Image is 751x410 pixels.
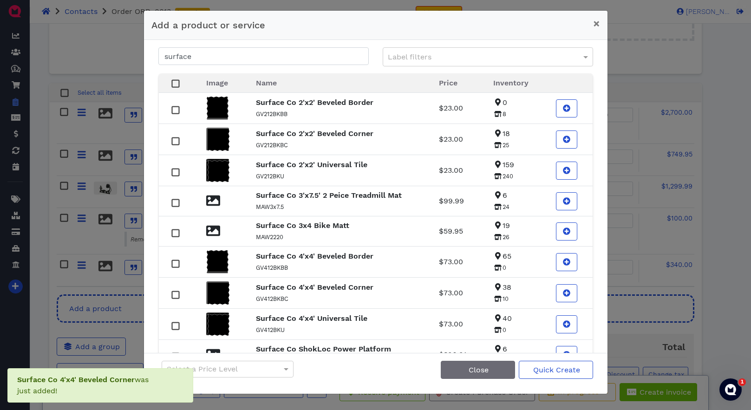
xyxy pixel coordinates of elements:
small: MAW2220 [256,234,283,241]
strong: Surface Co 4'x4' Beveled Corner [17,375,135,384]
span: 240 [493,173,513,180]
span: 38 [493,283,511,292]
iframe: Intercom live chat [719,378,742,401]
span: Add a product or service [151,20,265,31]
strong: Surface Co 4'x4' Beveled Corner [256,283,373,292]
button: Add Surface Co 2'x2' Beveled Corner [556,130,577,149]
strong: Surface Co 2'x2' Beveled Border [256,98,373,107]
span: Price [439,78,457,87]
span: Quick Create [532,365,580,374]
img: 2x2-edge.png [206,97,229,120]
span: $59.95 [439,227,463,235]
img: 2x2-universal.png [206,159,229,182]
button: Add Surface Co 2'x2' Beveled Border [556,99,577,117]
small: GV412BKU [256,326,285,333]
span: $73.00 [439,288,463,297]
span: 10 [493,295,509,302]
button: Add Surface Co ShokLoc Power Platform [556,346,577,364]
button: Add Surface Co 3'x7.5' 2 Peice Treadmill Mat [556,192,577,210]
div: Label filters [383,48,593,66]
button: Quick Create [519,361,593,379]
span: Inventory [493,78,529,87]
span: $390.91 [439,350,466,359]
span: Name [256,78,277,87]
span: 0 [493,264,506,271]
button: Close [586,11,607,37]
button: Add Surface Co 4'x4' Universal Tile [556,315,577,333]
span: 6 [493,191,507,200]
span: 26 [493,234,509,241]
img: 2x2-corner.png [206,281,229,305]
strong: Surface Co 2'x2' Universal Tile [256,160,367,169]
img: 2x2-corner.png [206,128,229,151]
span: 159 [493,160,514,169]
button: Add Surface Co 3x4 Bike Matt [556,222,577,241]
span: $73.00 [439,319,463,328]
span: 65 [493,252,511,260]
button: Add Surface Co 2'x2' Universal Tile [556,162,577,180]
span: $99.99 [439,196,464,205]
span: $23.00 [439,166,463,175]
img: 2x2-edge.png [206,250,229,273]
span: $23.00 [439,104,463,112]
span: 8 [493,111,506,117]
small: MAW3x7.5 [256,203,284,210]
span: 19 [493,221,510,230]
span: Image [206,78,228,87]
span: 24 [493,203,509,210]
div: Select a Price Level [162,361,294,377]
span: Close [467,365,489,374]
strong: Surface Co 4'x4' Beveled Border [256,252,373,260]
button: Close [441,361,515,379]
strong: Surface Co 2'x2' Beveled Corner [256,129,373,138]
small: GV412BKBC [256,295,288,302]
strong: Surface Co 3x4 Bike Matt [256,221,349,230]
button: Add Surface Co 4'x4' Beveled Corner [556,284,577,302]
img: 2x2-universal.png [206,312,229,336]
small: GV212BKU [256,173,284,180]
span: 40 [493,314,512,323]
small: GV412BKBB [256,264,288,271]
strong: Surface Co 3'x7.5' 2 Peice Treadmill Mat [256,191,402,200]
button: Add Surface Co 4'x4' Beveled Border [556,253,577,271]
span: × [593,17,600,30]
span: was just added! [17,375,149,395]
span: 0 [493,98,507,107]
span: 0 [493,326,506,333]
strong: Surface Co ShokLoc Power Platform [256,345,391,353]
strong: Surface Co 4'x4' Universal Tile [256,314,367,323]
span: $23.00 [439,135,463,143]
span: 25 [493,142,509,149]
small: GV212BKBB [256,111,287,117]
span: 18 [493,129,510,138]
span: 6 [493,345,507,353]
small: GV212BKBC [256,142,288,149]
span: $73.00 [439,257,463,266]
span: 1 [738,378,746,386]
input: Search for a product or service... [158,47,369,65]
